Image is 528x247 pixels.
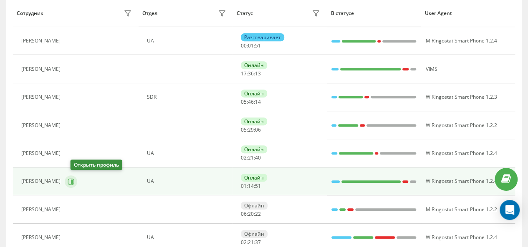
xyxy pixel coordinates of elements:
div: Открыть профиль [71,160,122,170]
span: 05 [241,98,247,105]
div: Онлайн [241,61,267,69]
div: : : [241,211,261,217]
div: [PERSON_NAME] [21,38,63,44]
div: Open Intercom Messenger [500,200,520,220]
div: [PERSON_NAME] [21,178,63,184]
span: 51 [255,42,261,49]
span: 06 [255,126,261,133]
div: Сотрудник [17,10,43,16]
span: M Ringostat Smart Phone 1.2.4 [425,37,497,44]
div: UA [147,150,228,156]
div: [PERSON_NAME] [21,94,63,100]
span: W Ringostat Smart Phone 1.2.3 [425,93,497,100]
span: VIMS [425,65,437,72]
span: 01 [248,42,254,49]
div: : : [241,43,261,49]
div: Офлайн [241,230,268,238]
span: 21 [248,239,254,246]
div: Онлайн [241,174,267,182]
div: UA [147,235,228,240]
div: : : [241,240,261,245]
div: : : [241,127,261,133]
div: [PERSON_NAME] [21,66,63,72]
div: [PERSON_NAME] [21,150,63,156]
div: Статус [237,10,253,16]
div: : : [241,99,261,105]
span: 02 [241,154,247,161]
div: В статусе [331,10,417,16]
span: W Ringostat Smart Phone 1.2.2 [425,122,497,129]
div: [PERSON_NAME] [21,207,63,212]
div: Офлайн [241,202,268,210]
span: 40 [255,154,261,161]
span: 29 [248,126,254,133]
div: Онлайн [241,90,267,97]
div: Онлайн [241,117,267,125]
span: 14 [255,98,261,105]
span: W Ringostat Smart Phone 1.2.4 [425,150,497,157]
span: W Ringostat Smart Phone 1.2.4 [425,234,497,241]
span: 13 [255,70,261,77]
span: 37 [255,239,261,246]
div: Разговаривает [241,33,284,41]
span: 00 [241,42,247,49]
div: [PERSON_NAME] [21,235,63,240]
span: 05 [241,126,247,133]
div: UA [147,178,228,184]
span: 20 [248,210,254,217]
span: 14 [248,182,254,190]
span: M Ringostat Smart Phone 1.2.2 [425,206,497,213]
span: 46 [248,98,254,105]
div: Онлайн [241,145,267,153]
div: : : [241,71,261,77]
span: 02 [241,239,247,246]
div: User Agent [425,10,511,16]
span: 17 [241,70,247,77]
div: : : [241,183,261,189]
div: SDR [147,94,228,100]
span: 36 [248,70,254,77]
span: 21 [248,154,254,161]
div: UA [147,38,228,44]
div: : : [241,155,261,161]
span: 01 [241,182,247,190]
span: 22 [255,210,261,217]
span: W Ringostat Smart Phone 1.2.4 [425,177,497,185]
div: Отдел [142,10,157,16]
span: 06 [241,210,247,217]
div: [PERSON_NAME] [21,122,63,128]
span: 51 [255,182,261,190]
